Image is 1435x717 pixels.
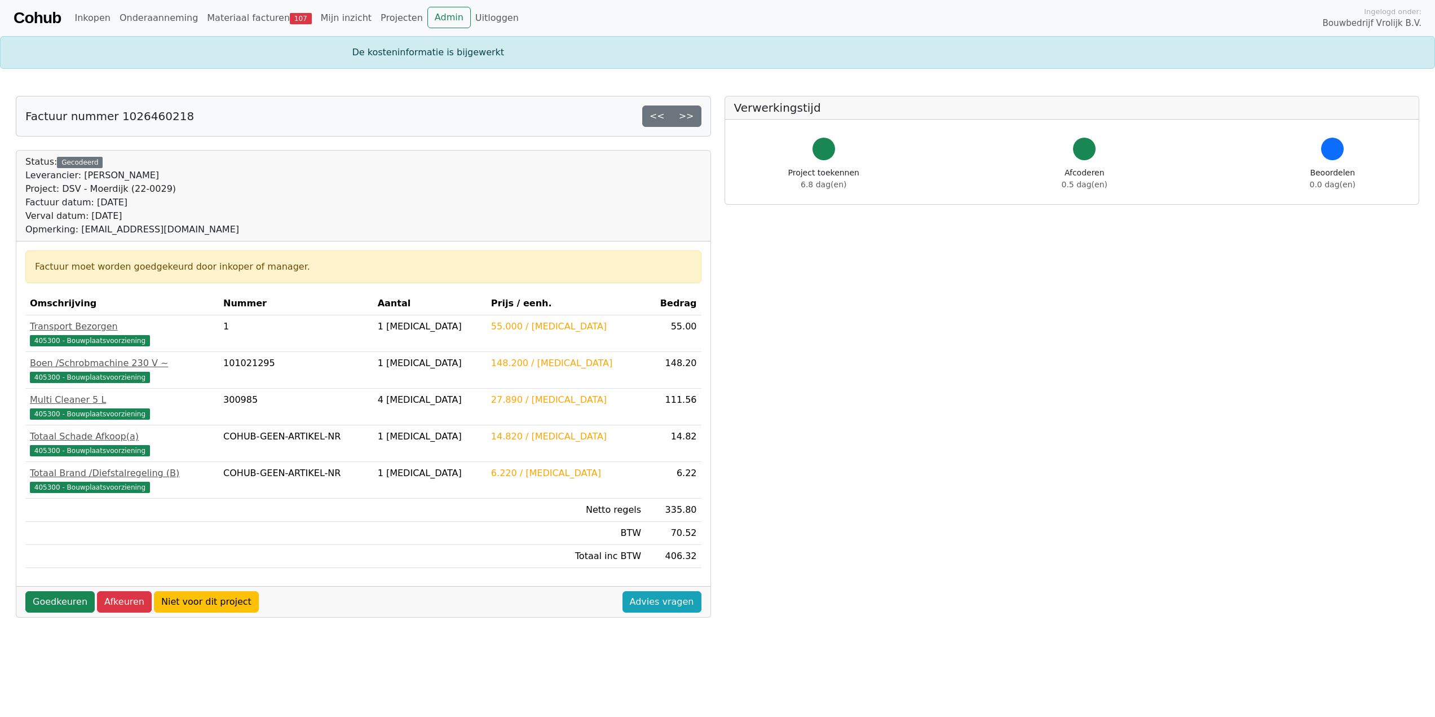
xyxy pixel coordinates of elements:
[1364,6,1421,17] span: Ingelogd onder:
[646,462,701,499] td: 6.22
[115,7,202,29] a: Onderaanneming
[30,357,214,370] div: Boen /Schrobmachine 230 V ~
[219,315,373,352] td: 1
[378,357,482,370] div: 1 [MEDICAL_DATA]
[1062,167,1107,191] div: Afcoderen
[97,591,152,613] a: Afkeuren
[642,105,672,127] a: <<
[25,196,239,209] div: Factuur datum: [DATE]
[290,13,312,24] span: 107
[487,545,646,568] td: Totaal inc BTW
[30,467,214,494] a: Totaal Brand /Diefstalregeling (B)405300 - Bouwplaatsvoorziening
[646,292,701,315] th: Bedrag
[202,7,316,29] a: Materiaal facturen107
[25,182,239,196] div: Project: DSV - Moerdijk (22-0029)
[801,180,846,189] span: 6.8 dag(en)
[376,7,427,29] a: Projecten
[30,320,214,347] a: Transport Bezorgen405300 - Bouwplaatsvoorziening
[491,320,641,333] div: 55.000 / [MEDICAL_DATA]
[1062,180,1107,189] span: 0.5 dag(en)
[219,292,373,315] th: Nummer
[30,393,214,420] a: Multi Cleaner 5 L405300 - Bouwplaatsvoorziening
[491,393,641,407] div: 27.890 / [MEDICAL_DATA]
[646,545,701,568] td: 406.32
[672,105,701,127] a: >>
[646,389,701,425] td: 111.56
[378,393,482,407] div: 4 [MEDICAL_DATA]
[30,372,150,383] span: 405300 - Bouwplaatsvoorziening
[30,467,214,480] div: Totaal Brand /Diefstalregeling (B)
[70,7,114,29] a: Inkopen
[471,7,523,29] a: Uitloggen
[30,445,150,456] span: 405300 - Bouwplaatsvoorziening
[1310,180,1355,189] span: 0.0 dag(en)
[30,357,214,384] a: Boen /Schrobmachine 230 V ~405300 - Bouwplaatsvoorziening
[378,320,482,333] div: 1 [MEDICAL_DATA]
[491,357,641,370] div: 148.200 / [MEDICAL_DATA]
[154,591,259,613] a: Niet voor dit project
[30,482,150,493] span: 405300 - Bouwplaatsvoorziening
[35,260,692,274] div: Factuur moet worden goedgekeurd door inkoper of manager.
[30,393,214,407] div: Multi Cleaner 5 L
[487,499,646,522] td: Netto regels
[30,408,150,420] span: 405300 - Bouwplaatsvoorziening
[373,292,487,315] th: Aantal
[734,101,1410,115] h5: Verwerkingstijd
[25,292,219,315] th: Omschrijving
[346,46,1090,59] div: De kosteninformatie is bijgewerkt
[25,169,239,182] div: Leverancier: [PERSON_NAME]
[316,7,377,29] a: Mijn inzicht
[30,430,214,443] div: Totaal Schade Afkoop(a)
[25,223,239,236] div: Opmerking: [EMAIL_ADDRESS][DOMAIN_NAME]
[30,335,150,346] span: 405300 - Bouwplaatsvoorziening
[646,425,701,462] td: 14.82
[25,209,239,223] div: Verval datum: [DATE]
[25,109,194,123] h5: Factuur nummer 1026460218
[491,430,641,443] div: 14.820 / [MEDICAL_DATA]
[646,315,701,352] td: 55.00
[14,5,61,32] a: Cohub
[30,320,214,333] div: Transport Bezorgen
[788,167,859,191] div: Project toekennen
[219,352,373,389] td: 101021295
[378,430,482,443] div: 1 [MEDICAL_DATA]
[487,522,646,545] td: BTW
[646,352,701,389] td: 148.20
[646,522,701,545] td: 70.52
[487,292,646,315] th: Prijs / eenh.
[25,155,239,236] div: Status:
[378,467,482,480] div: 1 [MEDICAL_DATA]
[25,591,95,613] a: Goedkeuren
[427,7,471,28] a: Admin
[1310,167,1355,191] div: Beoordelen
[219,462,373,499] td: COHUB-GEEN-ARTIKEL-NR
[646,499,701,522] td: 335.80
[491,467,641,480] div: 6.220 / [MEDICAL_DATA]
[219,425,373,462] td: COHUB-GEEN-ARTIKEL-NR
[622,591,701,613] a: Advies vragen
[219,389,373,425] td: 300985
[57,157,103,168] div: Gecodeerd
[1322,17,1421,30] span: Bouwbedrijf Vrolijk B.V.
[30,430,214,457] a: Totaal Schade Afkoop(a)405300 - Bouwplaatsvoorziening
